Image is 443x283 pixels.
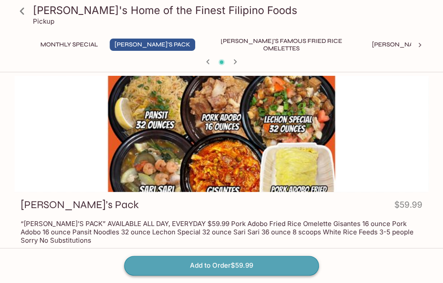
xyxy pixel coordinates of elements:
button: Add to Order$59.99 [124,256,319,275]
h3: [PERSON_NAME]’s Pack [21,198,139,212]
h4: $59.99 [394,198,422,215]
button: [PERSON_NAME]'s Pack [110,39,195,51]
h3: [PERSON_NAME]'s Home of the Finest Filipino Foods [33,4,425,17]
button: Monthly Special [36,39,103,51]
p: Pickup [33,17,54,25]
p: “[PERSON_NAME]’S PACK” AVAILABLE ALL DAY, EVERYDAY $59.99 Pork Adobo Fried Rice Omelette Gisantes... [21,219,422,244]
button: [PERSON_NAME]'s Famous Fried Rice Omelettes [202,39,360,51]
div: Elena’s Pack [14,76,429,192]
